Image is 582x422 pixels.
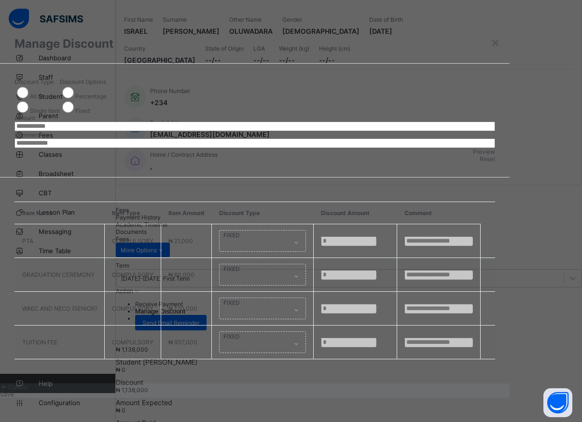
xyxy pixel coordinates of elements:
button: Open asap [543,388,572,417]
td: COMPULSORY [105,224,161,258]
span: ₦ 21,000 [168,237,193,245]
th: Discount Amount [314,202,397,224]
div: FIXED [223,333,283,340]
th: Discount Type [212,202,314,224]
span: Preview [473,148,495,155]
div: × [491,34,500,50]
th: Item Amount [161,202,212,224]
span: ₦ 120,000 [168,305,197,312]
td: WAEC AND NECO (SENIOR) [15,292,105,326]
div: FIXED [223,265,283,272]
td: COMPULSORY [105,258,161,292]
div: FIXED [223,299,283,306]
td: TUITION FEE [15,326,105,359]
th: Comment [397,202,481,224]
div: FIXED [223,231,283,239]
td: COMPULSORY [105,292,161,326]
td: PTA [15,224,105,258]
label: Single Item [30,107,60,114]
label: Fixed [75,107,90,114]
h1: Manage Discount [14,37,495,51]
span: ₦ 60,000 [168,271,194,278]
label: Comment [14,131,41,138]
th: Item Type [105,202,161,224]
label: All Items [30,93,53,100]
th: Item Name [15,202,105,224]
span: Reset [480,155,495,163]
td: GRADUATION CEREMONY [15,258,105,292]
span: Discount Options [60,78,106,85]
label: Amount [14,114,35,122]
label: Percentage [75,93,107,100]
span: Discount Type [14,78,54,85]
td: COMPULSORY [105,326,161,359]
span: Cancel [8,383,28,391]
span: ₦ 937,000 [168,339,197,346]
